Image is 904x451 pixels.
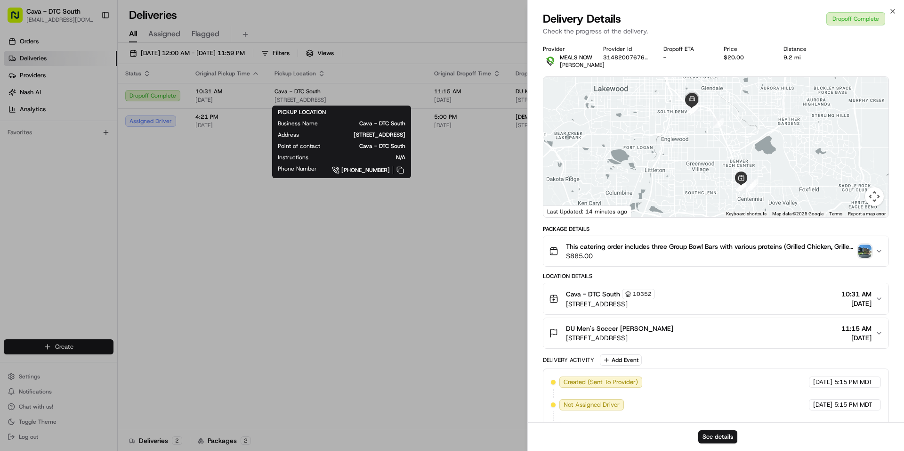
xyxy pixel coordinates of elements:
[89,211,151,220] span: API Documentation
[278,165,317,172] span: Phone Number
[566,289,620,299] span: Cava - DTC South
[698,430,737,443] button: See details
[42,99,129,107] div: We're available if you need us!
[713,118,724,128] div: 5
[543,225,889,233] div: Package Details
[278,154,308,161] span: Instructions
[9,38,171,53] p: Welcome 👋
[747,179,758,189] div: 1
[9,137,24,152] img: Grace Nketiah
[566,333,673,343] span: [STREET_ADDRESS]
[858,245,872,258] img: photo_proof_of_delivery image
[603,45,648,53] div: Provider Id
[633,290,652,298] span: 10352
[76,207,155,224] a: 💻API Documentation
[83,146,103,154] span: [DATE]
[9,90,26,107] img: 1736555255976-a54dd68f-1ca7-489b-9aae-adbdc363a1c4
[560,61,605,69] span: [PERSON_NAME]
[546,205,577,217] img: Google
[772,211,823,216] span: Map data ©2025 Google
[94,234,114,241] span: Pylon
[107,172,127,179] span: [DATE]
[543,318,888,348] button: DU Men's Soccer [PERSON_NAME][STREET_ADDRESS]11:15 AM[DATE]
[543,26,889,36] p: Check the progress of the delivery.
[314,131,405,139] span: [STREET_ADDRESS]
[19,211,72,220] span: Knowledge Base
[278,131,299,139] span: Address
[546,205,577,217] a: Open this area in Google Maps (opens a new window)
[841,289,872,299] span: 10:31 AM
[600,354,642,366] button: Add Event
[278,142,320,150] span: Point of contact
[543,205,631,217] div: Last Updated: 14 minutes ago
[42,90,154,99] div: Start new chat
[29,146,76,154] span: [PERSON_NAME]
[20,90,37,107] img: 9188753566659_6852d8bf1fb38e338040_72.png
[66,233,114,241] a: Powered byPylon
[323,154,405,161] span: N/A
[726,211,767,217] button: Keyboard shortcuts
[813,378,832,386] span: [DATE]
[332,165,405,175] a: [PHONE_NUMBER]
[19,147,26,154] img: 1736555255976-a54dd68f-1ca7-489b-9aae-adbdc363a1c4
[564,378,638,386] span: Created (Sent To Provider)
[841,324,872,333] span: 11:15 AM
[29,172,100,179] span: Wisdom [PERSON_NAME]
[102,172,105,179] span: •
[543,356,594,364] div: Delivery Activity
[341,166,390,174] span: [PHONE_NUMBER]
[543,236,888,266] button: This catering order includes three Group Bowl Bars with various proteins (Grilled Chicken, Grille...
[566,299,655,309] span: [STREET_ADDRESS]
[333,120,405,127] span: Cava - DTC South
[543,45,588,53] div: Provider
[160,93,171,104] button: Start new chat
[834,378,872,386] span: 5:15 PM MDT
[543,272,889,280] div: Location Details
[560,54,592,61] span: MEALS NOW
[848,211,886,216] a: Report a map error
[813,401,832,409] span: [DATE]
[746,180,756,191] div: 2
[335,142,405,150] span: Cava - DTC South
[783,45,829,53] div: Distance
[841,299,872,308] span: [DATE]
[687,104,697,114] div: 9
[663,45,709,53] div: Dropoff ETA
[146,121,171,132] button: See all
[736,180,746,191] div: 4
[543,11,621,26] span: Delivery Details
[78,146,81,154] span: •
[9,123,60,130] div: Past conversations
[278,108,326,116] span: PICKUP LOCATION
[566,251,855,261] span: $885.00
[9,9,28,28] img: Nash
[724,45,769,53] div: Price
[9,163,24,181] img: Wisdom Oko
[663,54,709,61] div: -
[278,120,318,127] span: Business Name
[24,61,155,71] input: Clear
[783,54,829,61] div: 9.2 mi
[543,54,558,69] img: melas_now_logo.png
[566,324,673,333] span: DU Men's Soccer [PERSON_NAME]
[841,333,872,343] span: [DATE]
[543,283,888,314] button: Cava - DTC South10352[STREET_ADDRESS]10:31 AM[DATE]
[80,212,87,219] div: 💻
[9,212,17,219] div: 📗
[564,401,620,409] span: Not Assigned Driver
[19,172,26,180] img: 1736555255976-a54dd68f-1ca7-489b-9aae-adbdc363a1c4
[603,54,648,61] button: 3148200767684612
[6,207,76,224] a: 📗Knowledge Base
[829,211,842,216] a: Terms
[865,187,884,206] button: Map camera controls
[566,242,855,251] span: This catering order includes three Group Bowl Bars with various proteins (Grilled Chicken, Grille...
[834,401,872,409] span: 5:15 PM MDT
[724,54,769,61] div: $20.00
